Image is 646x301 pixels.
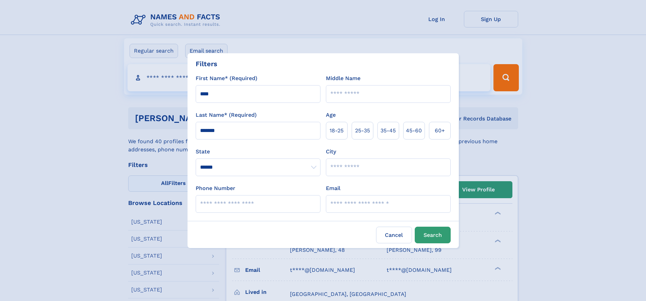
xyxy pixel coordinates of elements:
[406,127,422,135] span: 45‑60
[415,227,451,243] button: Search
[196,111,257,119] label: Last Name* (Required)
[435,127,445,135] span: 60+
[380,127,396,135] span: 35‑45
[355,127,370,135] span: 25‑35
[376,227,412,243] label: Cancel
[196,148,320,156] label: State
[326,148,336,156] label: City
[326,184,340,192] label: Email
[326,111,336,119] label: Age
[196,74,257,82] label: First Name* (Required)
[330,127,344,135] span: 18‑25
[196,59,217,69] div: Filters
[196,184,235,192] label: Phone Number
[326,74,360,82] label: Middle Name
